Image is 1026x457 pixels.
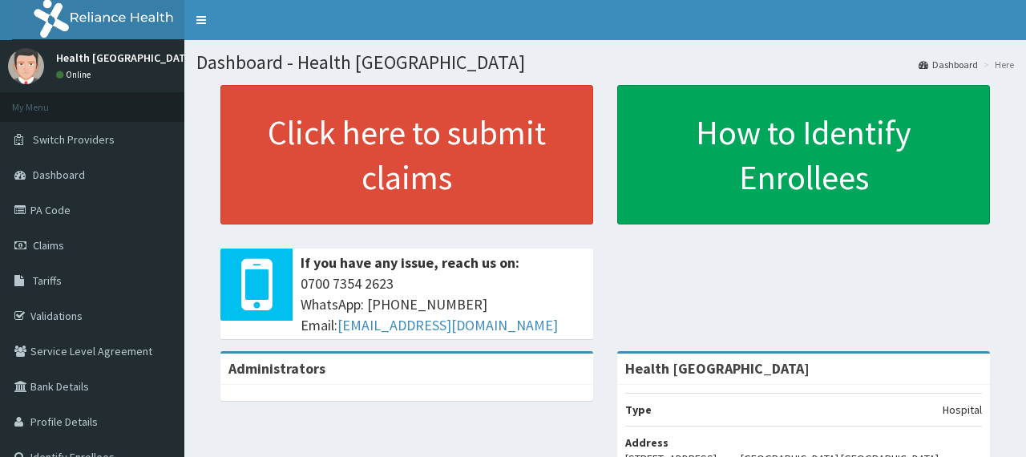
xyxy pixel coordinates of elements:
b: Address [625,435,669,450]
span: Dashboard [33,168,85,182]
strong: Health [GEOGRAPHIC_DATA] [625,359,810,378]
b: Type [625,402,652,417]
a: Click here to submit claims [220,85,593,224]
span: Tariffs [33,273,62,288]
img: User Image [8,48,44,84]
span: Switch Providers [33,132,115,147]
span: 0700 7354 2623 WhatsApp: [PHONE_NUMBER] Email: [301,273,585,335]
a: Dashboard [919,58,978,71]
p: Hospital [943,402,982,418]
b: If you have any issue, reach us on: [301,253,519,272]
a: How to Identify Enrollees [617,85,990,224]
b: Administrators [228,359,325,378]
li: Here [980,58,1014,71]
a: Online [56,69,95,80]
a: [EMAIL_ADDRESS][DOMAIN_NAME] [337,316,558,334]
p: Health [GEOGRAPHIC_DATA] [56,52,196,63]
h1: Dashboard - Health [GEOGRAPHIC_DATA] [196,52,1014,73]
span: Claims [33,238,64,253]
